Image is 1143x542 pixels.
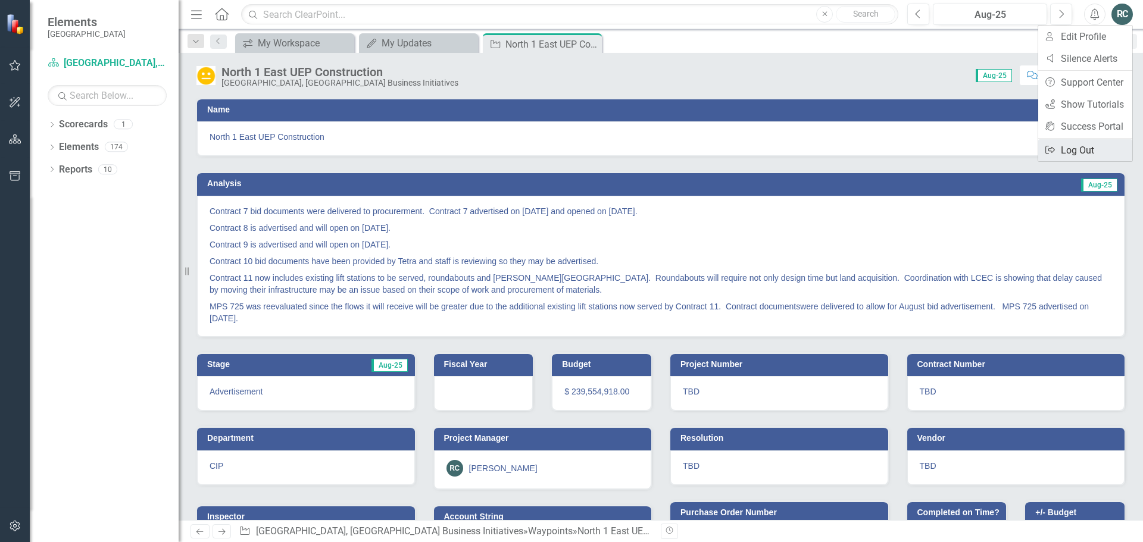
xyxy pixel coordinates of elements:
[920,387,936,396] span: TBD
[256,525,523,537] a: [GEOGRAPHIC_DATA], [GEOGRAPHIC_DATA] Business Initiatives
[937,8,1043,22] div: Aug-25
[680,360,882,369] h3: Project Number
[48,57,167,70] a: [GEOGRAPHIC_DATA], [GEOGRAPHIC_DATA] Business Initiatives
[6,13,27,34] img: ClearPoint Strategy
[210,387,263,396] span: Advertisement
[258,36,351,51] div: My Workspace
[836,6,895,23] button: Search
[114,120,133,130] div: 1
[210,270,1112,298] p: Contract 11 now includes existing lift stations to be served, roundabouts and [PERSON_NAME][GEOGR...
[528,525,573,537] a: Waypoints
[1038,139,1132,161] a: Log Out
[562,360,645,369] h3: Budget
[207,105,1119,114] h3: Name
[221,79,458,87] div: [GEOGRAPHIC_DATA], [GEOGRAPHIC_DATA] Business Initiatives
[1081,178,1117,192] span: Aug-25
[680,508,882,517] h3: Purchase Order Number
[105,142,128,152] div: 174
[210,236,1112,253] p: Contract 9 is advertised and will open on [DATE].
[382,36,475,51] div: My Updates
[210,131,1112,143] span: North 1 East UEP Construction
[210,205,1112,220] p: Contract 7 bid documents were delivered to procurerment. Contract 7 advertised on [DATE] and open...
[1111,4,1133,25] button: RC
[1038,93,1132,115] a: Show Tutorials
[210,298,1112,324] p: MPS 725 was reevaluated since the flows it will receive will be greater due to the additional exi...
[221,65,458,79] div: North 1 East UEP Construction
[564,387,629,396] span: $ 239,554,918.00
[505,37,599,52] div: North 1 East UEP Construction
[469,462,538,474] div: [PERSON_NAME]
[48,15,126,29] span: Elements
[1038,71,1132,93] a: Support Center
[577,525,705,537] div: North 1 East UEP Construction
[917,508,1001,517] h3: Completed on Time?
[1038,115,1132,137] a: Success Portal
[1038,26,1132,48] a: Edit Profile
[207,434,409,443] h3: Department
[59,163,92,177] a: Reports
[238,36,351,51] a: My Workspace
[446,460,463,477] div: RC
[48,85,167,106] input: Search Below...
[48,29,126,39] small: [GEOGRAPHIC_DATA]
[683,461,699,471] span: TBD
[59,140,99,154] a: Elements
[207,179,642,188] h3: Analysis
[1038,48,1132,70] a: Silence Alerts
[933,4,1047,25] button: Aug-25
[362,36,475,51] a: My Updates
[444,360,527,369] h3: Fiscal Year
[680,434,882,443] h3: Resolution
[210,220,1112,236] p: Contract 8 is advertised and will open on [DATE].
[207,360,283,369] h3: Stage
[1035,508,1119,517] h3: +/- Budget
[98,164,117,174] div: 10
[853,9,879,18] span: Search
[207,512,409,521] h3: Inspector
[196,66,216,85] img: In Progress
[444,512,646,521] h3: Account String
[239,525,652,538] div: » »
[210,461,223,471] span: CIP
[241,4,898,25] input: Search ClearPoint...
[917,434,1119,443] h3: Vendor
[917,360,1119,369] h3: Contract Number
[59,118,108,131] a: Scorecards
[371,359,408,372] span: Aug-25
[444,434,646,443] h3: Project Manager
[210,253,1112,270] p: Contract 10 bid documents have been provided by Tetra and staff is reviewing so they may be adver...
[920,461,936,471] span: TBD
[976,69,1012,82] span: Aug-25
[683,387,699,396] span: TBD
